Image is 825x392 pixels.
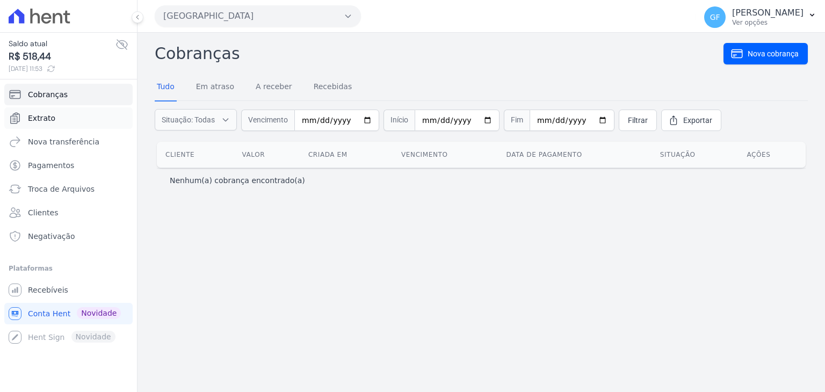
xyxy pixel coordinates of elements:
[234,142,300,168] th: Valor
[4,84,133,105] a: Cobranças
[155,109,237,130] button: Situação: Todas
[4,303,133,324] a: Conta Hent Novidade
[732,8,804,18] p: [PERSON_NAME]
[254,74,294,101] a: A receber
[28,285,68,295] span: Recebíveis
[170,175,305,186] p: Nenhum(a) cobrança encontrado(a)
[28,113,55,124] span: Extrato
[4,279,133,301] a: Recebíveis
[748,48,799,59] span: Nova cobrança
[28,231,75,242] span: Negativação
[28,89,68,100] span: Cobranças
[4,178,133,200] a: Troca de Arquivos
[4,226,133,247] a: Negativação
[4,131,133,153] a: Nova transferência
[393,142,498,168] th: Vencimento
[77,307,121,319] span: Novidade
[28,207,58,218] span: Clientes
[652,142,739,168] th: Situação
[155,5,361,27] button: [GEOGRAPHIC_DATA]
[732,18,804,27] p: Ver opções
[723,43,808,64] a: Nova cobrança
[9,64,115,74] span: [DATE] 11:53
[155,41,723,66] h2: Cobranças
[9,49,115,64] span: R$ 518,44
[162,114,215,125] span: Situação: Todas
[9,84,128,348] nav: Sidebar
[157,142,234,168] th: Cliente
[628,115,648,126] span: Filtrar
[28,136,99,147] span: Nova transferência
[619,110,657,131] a: Filtrar
[155,74,177,101] a: Tudo
[9,262,128,275] div: Plataformas
[683,115,712,126] span: Exportar
[28,184,95,194] span: Troca de Arquivos
[194,74,236,101] a: Em atraso
[4,202,133,223] a: Clientes
[4,107,133,129] a: Extrato
[312,74,354,101] a: Recebidas
[28,160,74,171] span: Pagamentos
[28,308,70,319] span: Conta Hent
[241,110,294,131] span: Vencimento
[661,110,721,131] a: Exportar
[300,142,393,168] th: Criada em
[504,110,530,131] span: Fim
[710,13,720,21] span: GF
[696,2,825,32] button: GF [PERSON_NAME] Ver opções
[383,110,415,131] span: Início
[498,142,652,168] th: Data de pagamento
[9,38,115,49] span: Saldo atual
[4,155,133,176] a: Pagamentos
[738,142,806,168] th: Ações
